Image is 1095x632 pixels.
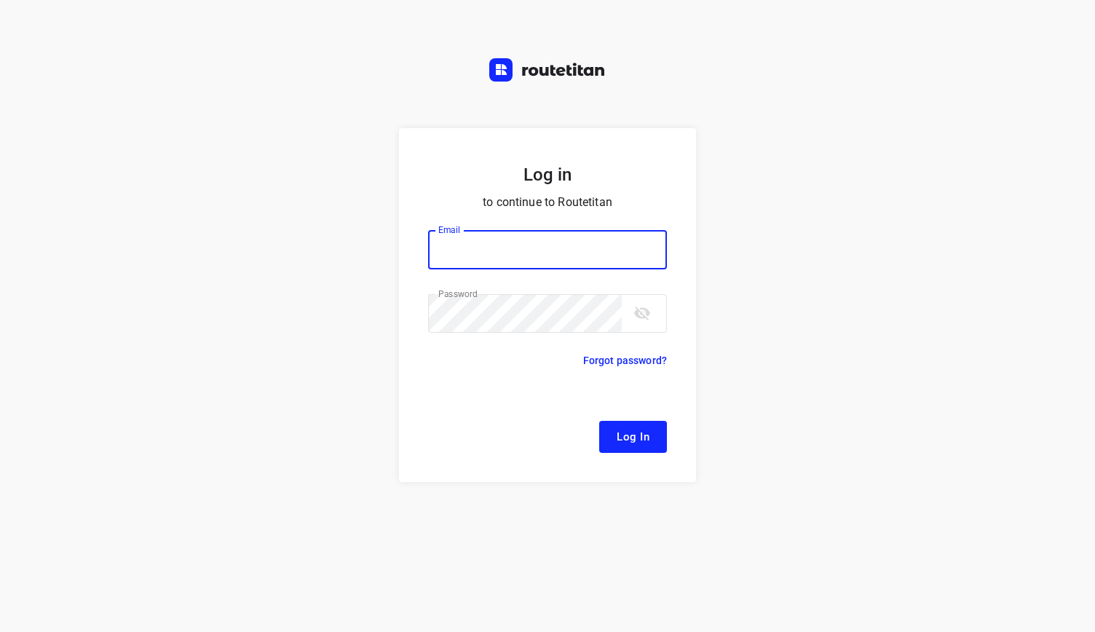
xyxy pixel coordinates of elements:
[428,163,667,186] h5: Log in
[583,352,667,369] p: Forgot password?
[599,421,667,453] button: Log In
[428,192,667,213] p: to continue to Routetitan
[617,427,649,446] span: Log In
[489,58,606,82] img: Routetitan
[628,299,657,328] button: toggle password visibility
